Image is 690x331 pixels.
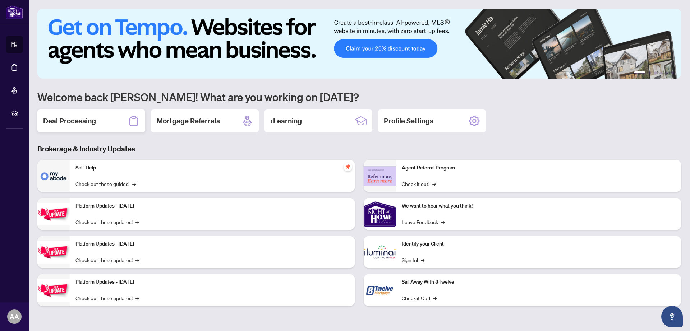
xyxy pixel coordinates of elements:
[132,180,136,188] span: →
[37,160,70,192] img: Self-Help
[37,279,70,302] img: Platform Updates - June 23, 2025
[671,71,674,74] button: 6
[75,240,349,248] p: Platform Updates - [DATE]
[75,180,136,188] a: Check out these guides!→
[75,218,139,226] a: Check out these updates!→
[402,180,436,188] a: Check it out!→
[364,236,396,268] img: Identify your Client
[344,163,352,171] span: pushpin
[402,294,437,302] a: Check it Out!→
[37,203,70,225] img: Platform Updates - July 21, 2025
[364,166,396,186] img: Agent Referral Program
[634,71,645,74] button: 1
[661,306,683,327] button: Open asap
[37,241,70,264] img: Platform Updates - July 8, 2025
[270,116,302,126] h2: rLearning
[660,71,663,74] button: 4
[37,144,681,154] h3: Brokerage & Industry Updates
[402,164,676,172] p: Agent Referral Program
[75,164,349,172] p: Self-Help
[648,71,651,74] button: 2
[135,218,139,226] span: →
[666,71,668,74] button: 5
[37,9,681,79] img: Slide 0
[75,202,349,210] p: Platform Updates - [DATE]
[654,71,657,74] button: 3
[6,5,23,19] img: logo
[402,278,676,286] p: Sail Away With 8Twelve
[402,202,676,210] p: We want to hear what you think!
[432,180,436,188] span: →
[421,256,424,264] span: →
[10,312,19,322] span: AA
[135,294,139,302] span: →
[135,256,139,264] span: →
[402,218,445,226] a: Leave Feedback→
[43,116,96,126] h2: Deal Processing
[402,256,424,264] a: Sign In!→
[441,218,445,226] span: →
[402,240,676,248] p: Identify your Client
[37,90,681,104] h1: Welcome back [PERSON_NAME]! What are you working on [DATE]?
[75,278,349,286] p: Platform Updates - [DATE]
[433,294,437,302] span: →
[157,116,220,126] h2: Mortgage Referrals
[364,274,396,306] img: Sail Away With 8Twelve
[75,294,139,302] a: Check out these updates!→
[384,116,433,126] h2: Profile Settings
[364,198,396,230] img: We want to hear what you think!
[75,256,139,264] a: Check out these updates!→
